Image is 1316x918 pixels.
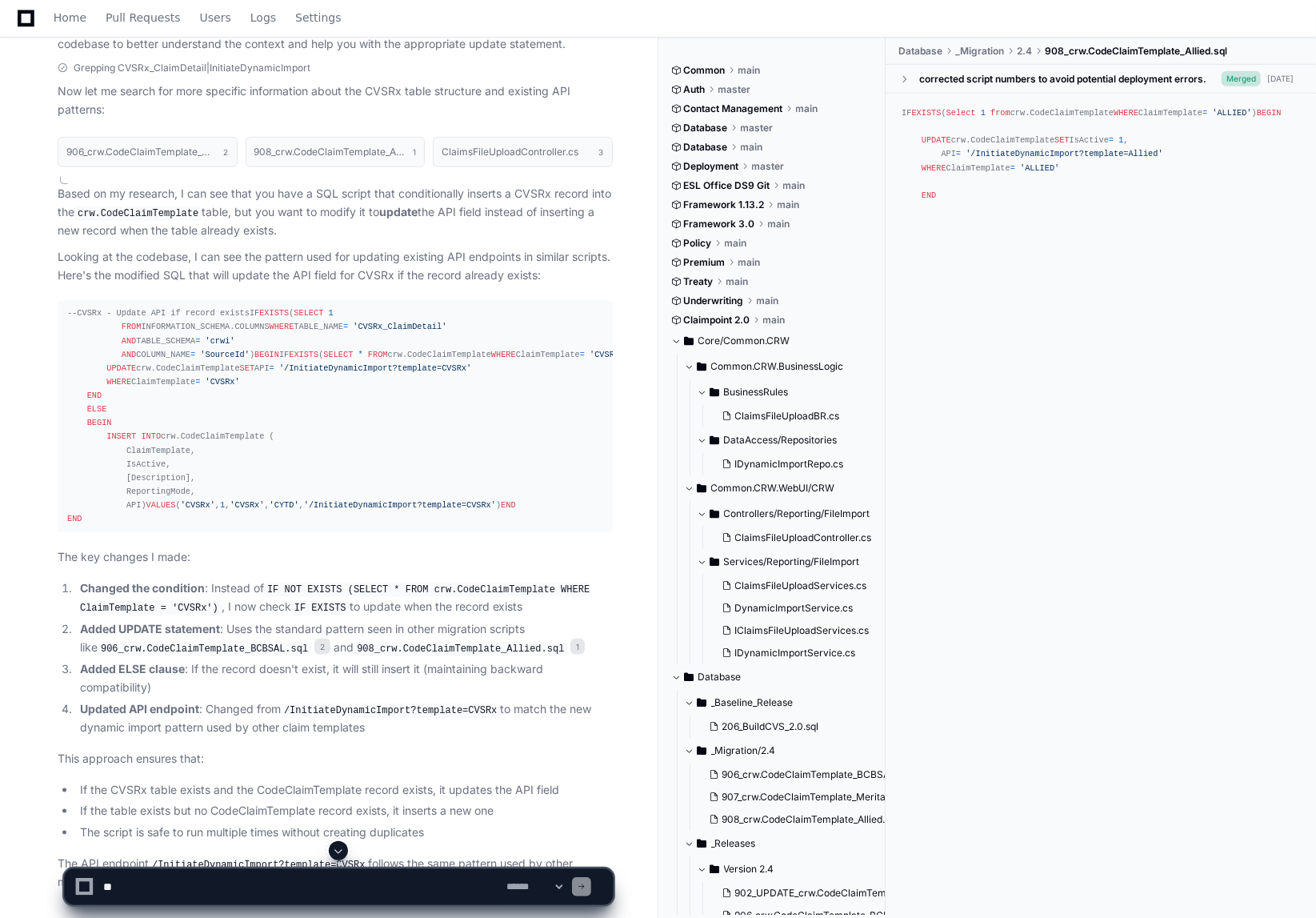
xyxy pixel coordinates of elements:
[67,307,603,526] div: IF ( INFORMATION_SCHEMA.COLUMNS TABLE_NAME TABLE_SCHEMA COLUMN_NAME ) IF ( crw.CodeClaimTemplate ...
[684,64,726,77] span: Common
[671,664,874,690] button: Database
[718,83,751,96] span: master
[919,73,1206,86] div: corrected script numbers to avoid potential deployment errors.
[684,331,694,351] svg: Directory
[106,431,161,441] span: INSERT INTO
[190,350,195,359] span: =
[796,102,818,115] span: main
[122,350,136,359] span: AND
[433,137,613,167] button: ClaimsFileUploadController.cs3
[684,160,739,173] span: Deployment
[955,45,1004,58] span: _Migration
[722,813,898,826] span: 908_crw.CodeClaimTemplate_Allied.sql
[195,377,200,387] span: =
[697,501,882,527] button: Controllers/Reporting/FileImport
[684,738,887,764] button: _Migration/2.4
[735,410,840,423] span: ClaimsFileUploadBR.cs
[58,82,613,119] p: Now let me search for more specific information about the CVSRx table structure and existing API ...
[590,350,624,359] span: 'CVSRx'
[58,750,613,768] p: This approach ensures that:
[697,549,882,575] button: Services/Reporting/FileImport
[106,377,131,387] span: WHERE
[697,741,706,760] svg: Directory
[80,583,590,616] code: IF NOT EXISTS (SELECT * FROM crw.CodeClaimTemplate WHERE ClaimTemplate = 'CVSRx')
[1109,135,1114,145] span: =
[716,453,872,475] button: IDynamicImportRepo.cs
[379,205,418,218] strong: update
[684,83,706,96] span: Auth
[716,575,872,597] button: ClaimsFileUploadServices.cs
[54,13,86,22] span: Home
[304,500,496,510] span: '/InitiateDynamicImport?template=CVSRx'
[724,386,789,399] span: BusinessRules
[74,206,202,221] code: crw.CodeClaimTemplate
[1020,163,1059,173] span: 'ALLIED'
[58,137,238,167] button: 906_crw.CodeClaimTemplate_BCBSAL.sql2
[684,314,750,327] span: Claimpoint 2.0
[329,308,334,318] span: 1
[314,639,330,655] span: 2
[75,660,613,697] li: : If the record doesn't exist, it will still insert it (maintaining backward compatibility)
[220,500,225,510] span: 1
[599,146,604,158] span: 3
[710,431,719,450] svg: Directory
[703,764,890,786] button: 906_crw.CodeClaimTemplate_BCBSAL.sql
[738,64,761,77] span: main
[181,500,215,510] span: 'CVSRx'
[981,108,986,118] span: 1
[741,122,774,134] span: master
[735,602,854,615] span: DynamicImportService.cs
[735,458,844,471] span: IDynamicImportRepo.cs
[684,256,726,269] span: Premium
[684,218,755,231] span: Framework 3.0
[697,479,706,498] svg: Directory
[703,808,890,831] button: 908_crw.CodeClaimTemplate_Allied.sql
[491,350,516,359] span: WHERE
[230,500,264,510] span: 'CVSRx'
[279,363,471,373] span: '/InitiateDynamicImport?template=CVSRx'
[684,295,744,307] span: Underwriting
[1114,108,1138,118] span: WHERE
[684,831,887,856] button: _Releases
[778,198,800,211] span: main
[741,141,763,154] span: main
[195,336,200,346] span: =
[684,475,882,501] button: Common.CRW.WebUI/CRW
[684,102,783,115] span: Contact Management
[990,108,1010,118] span: from
[898,45,942,58] span: Database
[254,350,279,359] span: BEGIN
[698,671,742,683] span: Database
[75,802,613,820] li: If the table exists but no CodeClaimTemplate record exists, it inserts a new one
[716,597,872,619] button: DynamicImportService.cs
[74,62,310,74] span: Grepping CVSRx_ClaimDetail|InitiateDynamicImport
[58,185,613,240] p: Based on my research, I can see that you have a SQL script that conditionally inserts a CVSRx rec...
[87,391,102,400] span: END
[703,786,890,808] button: 907_crw.CodeClaimTemplate_Meritain.sql
[922,190,936,200] span: END
[106,13,180,22] span: Pull Requests
[684,275,714,288] span: Treaty
[250,13,276,22] span: Logs
[724,507,870,520] span: Controllers/Reporting/FileImport
[684,237,712,250] span: Policy
[146,500,176,510] span: VALUES
[75,700,613,737] li: : Changed from to match the new dynamic import pattern used by other claim templates
[289,350,318,359] span: EXISTS
[711,744,776,757] span: _Migration/2.4
[711,837,756,850] span: _Releases
[671,328,874,354] button: Core/Common.CRW
[956,149,961,158] span: =
[1222,71,1261,86] span: Merged
[724,434,838,447] span: DataAccess/Repositories
[711,360,844,373] span: Common.CRW.BusinessLogic
[259,308,289,318] span: EXISTS
[206,377,240,387] span: 'CVSRx'
[697,357,706,376] svg: Directory
[738,256,761,269] span: main
[757,295,779,307] span: main
[912,108,942,118] span: EXISTS
[716,527,872,549] button: ClaimsFileUploadController.cs
[343,322,348,331] span: =
[711,696,794,709] span: _Baseline_Release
